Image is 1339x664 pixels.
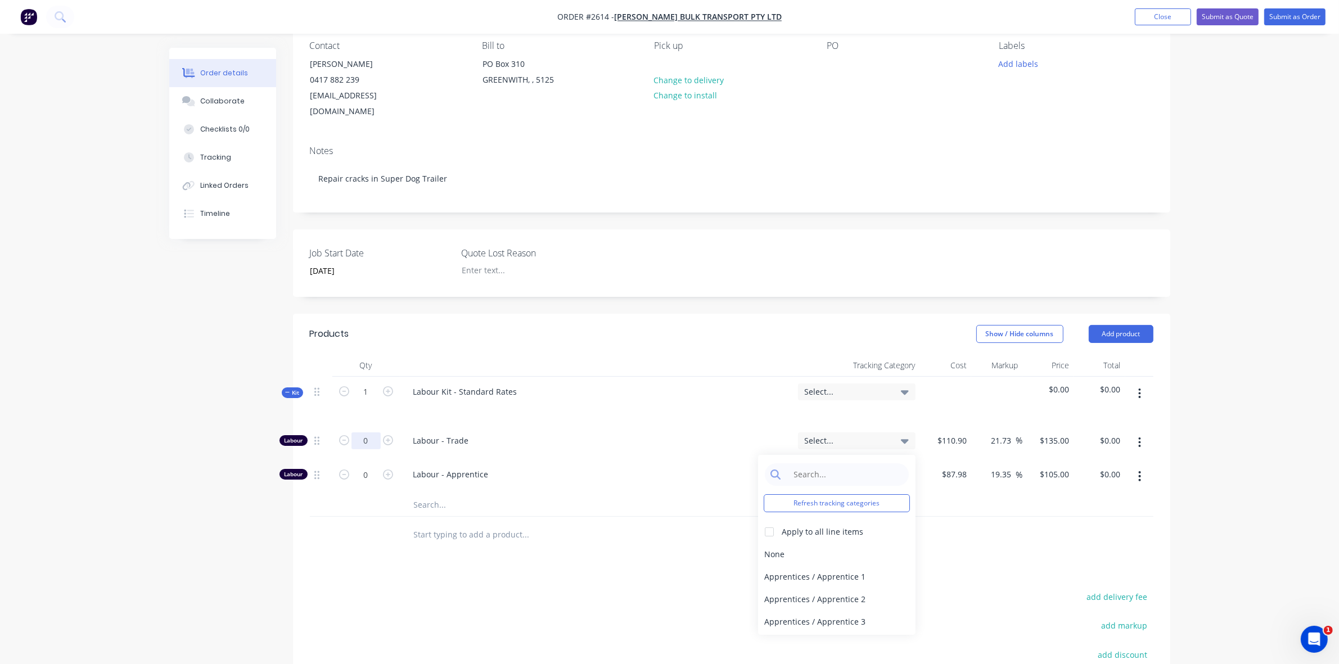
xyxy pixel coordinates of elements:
[920,354,971,377] div: Cost
[310,161,1153,196] div: Repair cracks in Super Dog Trailer
[200,180,249,191] div: Linked Orders
[169,171,276,200] button: Linked Orders
[413,435,789,446] span: Labour - Trade
[614,12,782,22] a: [PERSON_NAME] Bulk Transport Pty Ltd
[758,566,916,588] div: Apprentices / Apprentice 1
[758,588,916,611] div: Apprentices / Apprentice 2
[794,354,920,377] div: Tracking Category
[302,263,442,279] input: Enter date
[200,209,230,219] div: Timeline
[200,152,231,162] div: Tracking
[1095,618,1153,633] button: add markup
[282,387,303,398] div: Kit
[310,72,404,88] div: 0417 882 239
[1074,354,1125,377] div: Total
[310,146,1153,156] div: Notes
[1016,434,1022,447] span: %
[413,523,638,546] input: Start typing to add a product...
[461,246,602,260] label: Quote Lost Reason
[1089,325,1153,343] button: Add product
[169,87,276,115] button: Collaborate
[169,59,276,87] button: Order details
[648,72,730,87] button: Change to delivery
[285,389,300,397] span: Kit
[1135,8,1191,25] button: Close
[169,115,276,143] button: Checklists 0/0
[758,633,916,656] div: Apprentices / Apprentice 4
[279,435,308,446] div: Labour
[788,463,903,486] input: Search...
[1324,626,1333,635] span: 1
[654,40,808,51] div: Pick up
[310,40,464,51] div: Contact
[1016,468,1022,481] span: %
[764,494,910,512] button: Refresh tracking categories
[827,40,981,51] div: PO
[1078,383,1120,395] span: $0.00
[976,325,1063,343] button: Show / Hide columns
[483,56,576,72] div: PO Box 310
[200,96,245,106] div: Collaborate
[648,88,723,103] button: Change to install
[557,12,614,22] span: Order #2614 -
[482,40,636,51] div: Bill to
[1197,8,1259,25] button: Submit as Quote
[20,8,37,25] img: Factory
[200,124,250,134] div: Checklists 0/0
[310,327,349,341] div: Products
[200,68,248,78] div: Order details
[999,40,1153,51] div: Labels
[1301,626,1328,653] iframe: Intercom live chat
[782,526,864,537] div: Apply to all line items
[413,468,789,480] span: Labour - Apprentice
[169,143,276,171] button: Tracking
[473,56,585,92] div: PO Box 310GREENWITH, , 5125
[758,543,916,566] div: None
[971,354,1022,377] div: Markup
[332,354,400,377] div: Qty
[310,246,450,260] label: Job Start Date
[169,200,276,228] button: Timeline
[1264,8,1326,25] button: Submit as Order
[413,494,638,516] input: Search...
[1081,589,1153,604] button: add delivery fee
[301,56,413,120] div: [PERSON_NAME]0417 882 239[EMAIL_ADDRESS][DOMAIN_NAME]
[310,88,404,119] div: [EMAIL_ADDRESS][DOMAIN_NAME]
[993,56,1044,71] button: Add labels
[1022,354,1074,377] div: Price
[805,386,890,398] span: Select...
[310,56,404,72] div: [PERSON_NAME]
[483,72,576,88] div: GREENWITH, , 5125
[279,469,308,480] div: Labour
[805,435,890,446] span: Select...
[404,383,526,400] div: Labour Kit - Standard Rates
[1027,383,1069,395] span: $0.00
[758,611,916,633] div: Apprentices / Apprentice 3
[1092,647,1153,662] button: add discount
